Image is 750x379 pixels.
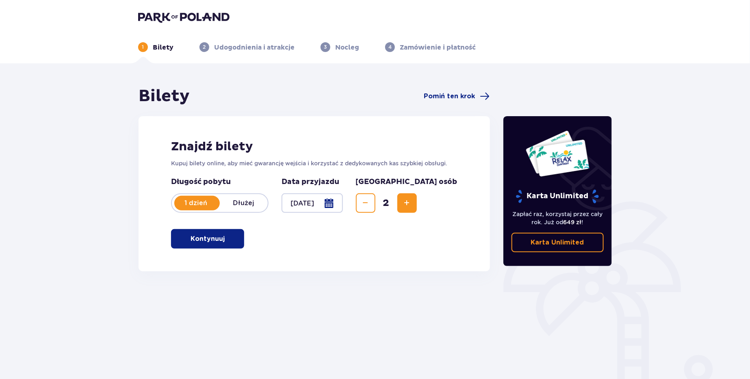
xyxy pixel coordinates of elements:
p: Karta Unlimited [531,238,584,247]
span: Pomiń ten krok [424,92,475,101]
p: Zamówienie i płatność [400,43,476,52]
p: Bilety [153,43,173,52]
h1: Bilety [139,86,190,106]
p: Dłużej [220,199,268,208]
p: 3 [324,43,327,51]
p: 2 [203,43,206,51]
p: Kontynuuj [191,234,225,243]
h2: Znajdź bilety [171,139,457,154]
p: Karta Unlimited [515,189,600,204]
p: Udogodnienia i atrakcje [214,43,295,52]
p: 1 dzień [172,199,220,208]
p: Nocleg [335,43,359,52]
a: Karta Unlimited [512,233,604,252]
p: Długość pobytu [171,177,269,187]
span: 2 [377,197,396,209]
img: Park of Poland logo [138,11,230,23]
p: 4 [388,43,392,51]
p: Kupuj bilety online, aby mieć gwarancję wejścia i korzystać z dedykowanych kas szybkiej obsługi. [171,159,457,167]
button: Increase [397,193,417,213]
p: [GEOGRAPHIC_DATA] osób [356,177,457,187]
p: Data przyjazdu [282,177,339,187]
button: Kontynuuj [171,229,244,249]
span: 649 zł [564,219,582,225]
p: Zapłać raz, korzystaj przez cały rok. Już od ! [512,210,604,226]
button: Decrease [356,193,375,213]
a: Pomiń ten krok [424,91,490,101]
p: 1 [142,43,144,51]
